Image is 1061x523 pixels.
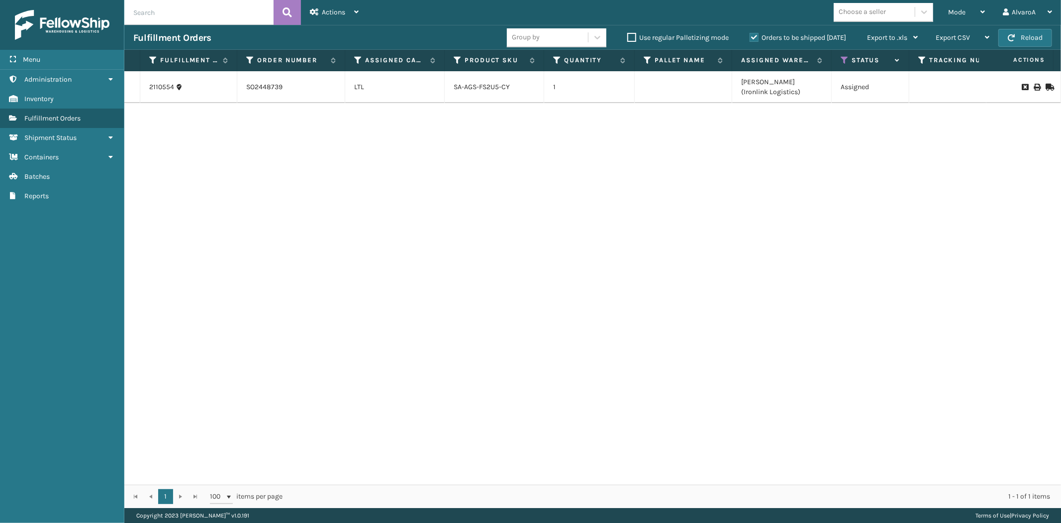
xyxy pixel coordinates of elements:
label: Assigned Warehouse [741,56,812,65]
span: Export to .xls [867,33,907,42]
span: Actions [322,8,345,16]
span: Batches [24,172,50,181]
i: Print BOL [1034,84,1040,91]
span: Inventory [24,95,54,103]
span: Actions [982,52,1051,68]
button: Reload [998,29,1052,47]
label: Orders to be shipped [DATE] [750,33,846,42]
i: Request to Be Cancelled [1022,84,1028,91]
span: Fulfillment Orders [24,114,81,123]
a: Terms of Use [975,512,1010,519]
i: Mark as Shipped [1046,84,1052,91]
a: Privacy Policy [1011,512,1049,519]
span: Administration [24,75,72,84]
label: Tracking Number [929,56,989,65]
td: Assigned [832,71,909,103]
span: Mode [948,8,965,16]
div: Choose a seller [839,7,886,17]
label: Assigned Carrier Service [365,56,425,65]
label: Quantity [564,56,615,65]
img: logo [15,10,109,40]
td: [PERSON_NAME] (Ironlink Logistics) [732,71,832,103]
td: LTL [345,71,445,103]
p: Copyright 2023 [PERSON_NAME]™ v 1.0.191 [136,508,249,523]
div: Group by [512,32,540,43]
span: items per page [210,489,283,504]
label: Fulfillment Order Id [160,56,218,65]
span: Reports [24,192,49,200]
label: Pallet Name [655,56,713,65]
div: 1 - 1 of 1 items [296,492,1050,502]
td: 1 [544,71,635,103]
div: | [975,508,1049,523]
span: Export CSV [936,33,970,42]
h3: Fulfillment Orders [133,32,211,44]
a: 2110554 [149,82,174,92]
a: SA-AGS-FS2U5-CY [454,83,510,91]
span: 100 [210,492,225,502]
span: Containers [24,153,59,161]
label: Use regular Palletizing mode [627,33,729,42]
span: Menu [23,55,40,64]
label: Status [852,56,890,65]
td: SO2448739 [237,71,345,103]
a: 1 [158,489,173,504]
span: Shipment Status [24,133,77,142]
label: Order Number [257,56,326,65]
label: Product SKU [465,56,525,65]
